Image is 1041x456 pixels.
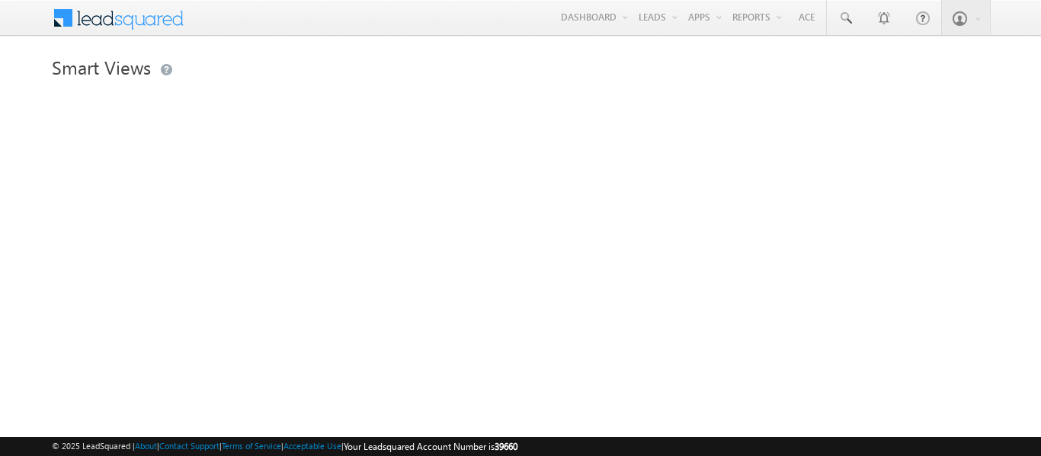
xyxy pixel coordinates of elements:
[52,439,517,454] span: © 2025 LeadSquared | | | | |
[159,441,219,451] a: Contact Support
[135,441,157,451] a: About
[52,55,151,79] span: Smart Views
[283,441,341,451] a: Acceptable Use
[222,441,281,451] a: Terms of Service
[495,441,517,452] span: 39660
[344,441,517,452] span: Your Leadsquared Account Number is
